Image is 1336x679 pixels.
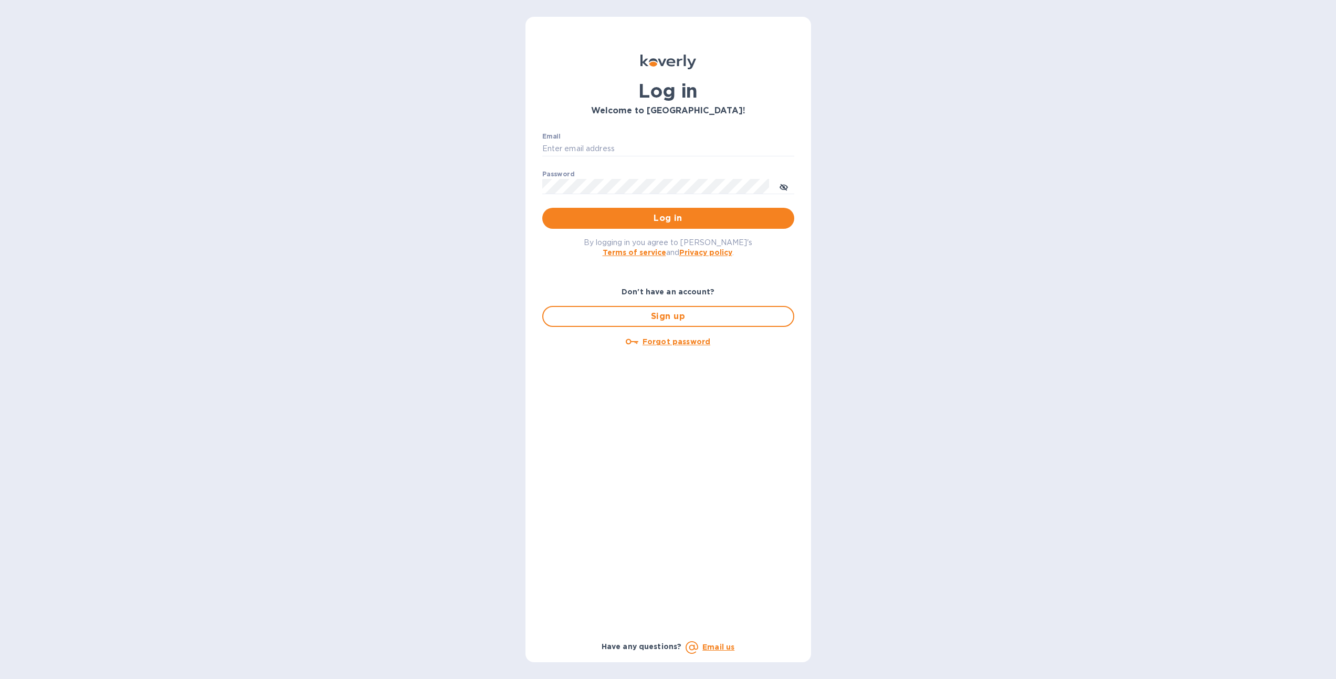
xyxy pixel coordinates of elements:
[542,106,794,116] h3: Welcome to [GEOGRAPHIC_DATA]!
[542,80,794,102] h1: Log in
[552,310,785,323] span: Sign up
[542,133,561,140] label: Email
[542,306,794,327] button: Sign up
[622,288,714,296] b: Don't have an account?
[773,176,794,197] button: toggle password visibility
[584,238,752,257] span: By logging in you agree to [PERSON_NAME]'s and .
[542,141,794,157] input: Enter email address
[551,212,786,225] span: Log in
[603,248,666,257] a: Terms of service
[702,643,734,651] a: Email us
[542,171,574,177] label: Password
[640,55,696,69] img: Koverly
[602,642,682,651] b: Have any questions?
[679,248,732,257] a: Privacy policy
[643,337,710,346] u: Forgot password
[542,208,794,229] button: Log in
